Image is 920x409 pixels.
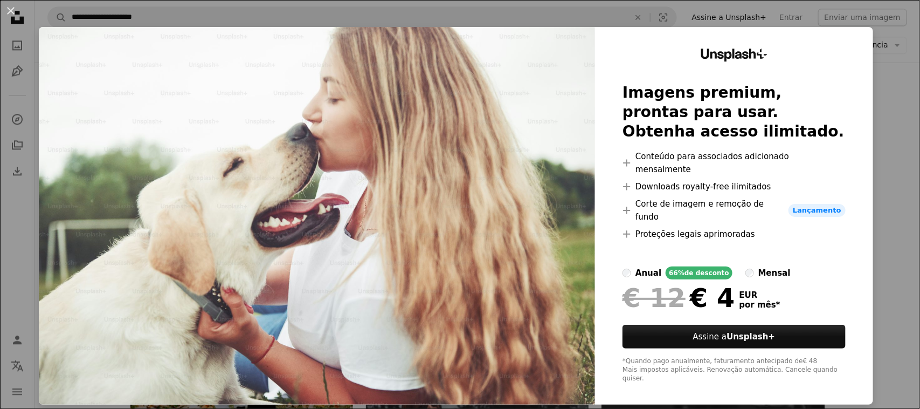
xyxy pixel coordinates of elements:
[622,83,846,141] h2: Imagens premium, prontas para usar. Obtenha acesso ilimitado.
[622,269,631,277] input: anual66%de desconto
[758,267,791,280] div: mensal
[622,357,846,383] div: *Quando pago anualmente, faturamento antecipado de € 48 Mais impostos aplicáveis. Renovação autom...
[622,284,686,312] span: € 12
[622,197,846,223] li: Corte de imagem e remoção de fundo
[622,180,846,193] li: Downloads royalty-free ilimitados
[666,267,732,280] div: 66% de desconto
[622,150,846,176] li: Conteúdo para associados adicionado mensalmente
[635,267,661,280] div: anual
[788,204,846,217] span: Lançamento
[727,332,775,342] strong: Unsplash+
[622,284,735,312] div: € 4
[739,290,780,300] span: EUR
[622,228,846,241] li: Proteções legais aprimoradas
[622,325,846,349] button: Assine aUnsplash+
[745,269,754,277] input: mensal
[739,300,780,310] span: por mês *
